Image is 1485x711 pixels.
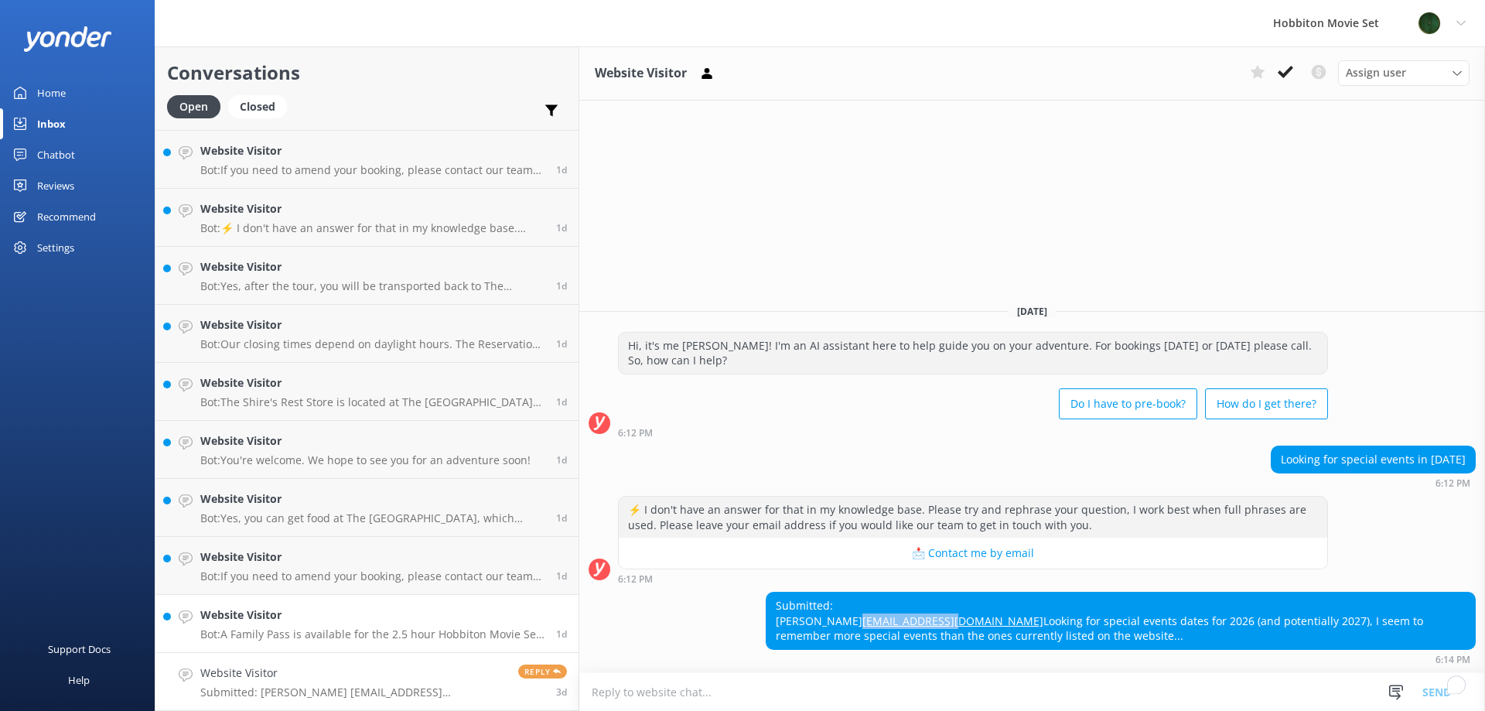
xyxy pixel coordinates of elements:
[155,305,579,363] a: Website VisitorBot:Our closing times depend on daylight hours. The Reservations office, ticketing...
[1059,388,1197,419] button: Do I have to pre-book?
[200,665,507,682] h4: Website Visitor
[167,97,228,115] a: Open
[556,453,567,467] span: Sep 26 2025 07:05pm (UTC +13:00) Pacific/Auckland
[200,569,544,583] p: Bot: If you need to amend your booking, please contact our team at [EMAIL_ADDRESS][DOMAIN_NAME] o...
[556,279,567,292] span: Sep 26 2025 08:42pm (UTC +13:00) Pacific/Auckland
[579,673,1485,711] textarea: To enrich screen reader interactions, please activate Accessibility in Grammarly extension settings
[228,95,287,118] div: Closed
[1418,12,1441,35] img: 34-1625720359.png
[200,200,544,217] h4: Website Visitor
[619,538,1327,569] button: 📩 Contact me by email
[37,170,74,201] div: Reviews
[200,316,544,333] h4: Website Visitor
[618,427,1328,438] div: Sep 24 2025 06:12pm (UTC +13:00) Pacific/Auckland
[518,665,567,679] span: Reply
[1008,305,1057,318] span: [DATE]
[766,593,1475,649] div: Submitted: [PERSON_NAME] Looking for special events dates for 2026 (and potentially 2027), I seem...
[618,429,653,438] strong: 6:12 PM
[228,97,295,115] a: Closed
[200,432,531,450] h4: Website Visitor
[23,26,112,52] img: yonder-white-logo.png
[37,77,66,108] div: Home
[200,511,544,525] p: Bot: Yes, you can get food at The [GEOGRAPHIC_DATA], which offers a variety of classic country ca...
[155,479,579,537] a: Website VisitorBot:Yes, you can get food at The [GEOGRAPHIC_DATA], which offers a variety of clas...
[200,258,544,275] h4: Website Visitor
[862,614,1043,628] a: [EMAIL_ADDRESS][DOMAIN_NAME]
[556,627,567,641] span: Sep 26 2025 05:04pm (UTC +13:00) Pacific/Auckland
[167,58,567,87] h2: Conversations
[48,634,111,665] div: Support Docs
[1435,479,1470,488] strong: 6:12 PM
[155,653,579,711] a: Website VisitorSubmitted: [PERSON_NAME] [EMAIL_ADDRESS][DOMAIN_NAME] Looking for special events d...
[619,497,1327,538] div: ⚡ I don't have an answer for that in my knowledge base. Please try and rephrase your question, I ...
[155,189,579,247] a: Website VisitorBot:⚡ I don't have an answer for that in my knowledge base. Please try and rephras...
[37,201,96,232] div: Recommend
[37,139,75,170] div: Chatbot
[1205,388,1328,419] button: How do I get there?
[200,221,544,235] p: Bot: ⚡ I don't have an answer for that in my knowledge base. Please try and rephrase your questio...
[200,163,544,177] p: Bot: If you need to amend your booking, please contact our team at [EMAIL_ADDRESS][DOMAIN_NAME] o...
[155,247,579,305] a: Website VisitorBot:Yes, after the tour, you will be transported back to The [GEOGRAPHIC_DATA], wh...
[556,163,567,176] span: Sep 26 2025 09:20pm (UTC +13:00) Pacific/Auckland
[200,685,507,699] p: Submitted: [PERSON_NAME] [EMAIL_ADDRESS][DOMAIN_NAME] Looking for special events dates for 2026 (...
[155,131,579,189] a: Website VisitorBot:If you need to amend your booking, please contact our team at [EMAIL_ADDRESS][...
[37,232,74,263] div: Settings
[200,627,544,641] p: Bot: A Family Pass is available for the 2.5 hour Hobbiton Movie Set tour and costs NZ$306. It inc...
[200,142,544,159] h4: Website Visitor
[37,108,66,139] div: Inbox
[556,221,567,234] span: Sep 26 2025 08:48pm (UTC +13:00) Pacific/Auckland
[1435,655,1470,665] strong: 6:14 PM
[155,421,579,479] a: Website VisitorBot:You're welcome. We hope to see you for an adventure soon!1d
[618,575,653,584] strong: 6:12 PM
[556,569,567,583] span: Sep 26 2025 06:18pm (UTC +13:00) Pacific/Auckland
[155,537,579,595] a: Website VisitorBot:If you need to amend your booking, please contact our team at [EMAIL_ADDRESS][...
[595,63,687,84] h3: Website Visitor
[167,95,220,118] div: Open
[1346,64,1406,81] span: Assign user
[556,685,567,699] span: Sep 24 2025 06:14pm (UTC +13:00) Pacific/Auckland
[200,279,544,293] p: Bot: Yes, after the tour, you will be transported back to The [GEOGRAPHIC_DATA], where you parked...
[68,665,90,696] div: Help
[200,395,544,409] p: Bot: The Shire's Rest Store is located at The [GEOGRAPHIC_DATA] and offers a wide selection of so...
[1272,446,1475,473] div: Looking for special events in [DATE]
[200,337,544,351] p: Bot: Our closing times depend on daylight hours. The Reservations office, ticketing office, and c...
[619,333,1327,374] div: Hi, it's me [PERSON_NAME]! I'm an AI assistant here to help guide you on your adventure. For book...
[155,595,579,653] a: Website VisitorBot:A Family Pass is available for the 2.5 hour Hobbiton Movie Set tour and costs ...
[1271,477,1476,488] div: Sep 24 2025 06:12pm (UTC +13:00) Pacific/Auckland
[200,453,531,467] p: Bot: You're welcome. We hope to see you for an adventure soon!
[766,654,1476,665] div: Sep 24 2025 06:14pm (UTC +13:00) Pacific/Auckland
[155,363,579,421] a: Website VisitorBot:The Shire's Rest Store is located at The [GEOGRAPHIC_DATA] and offers a wide s...
[556,337,567,350] span: Sep 26 2025 07:24pm (UTC +13:00) Pacific/Auckland
[200,374,544,391] h4: Website Visitor
[556,395,567,408] span: Sep 26 2025 07:16pm (UTC +13:00) Pacific/Auckland
[200,607,544,624] h4: Website Visitor
[556,511,567,525] span: Sep 26 2025 06:27pm (UTC +13:00) Pacific/Auckland
[618,573,1328,584] div: Sep 24 2025 06:12pm (UTC +13:00) Pacific/Auckland
[1338,60,1470,85] div: Assign User
[200,549,544,566] h4: Website Visitor
[200,491,544,508] h4: Website Visitor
